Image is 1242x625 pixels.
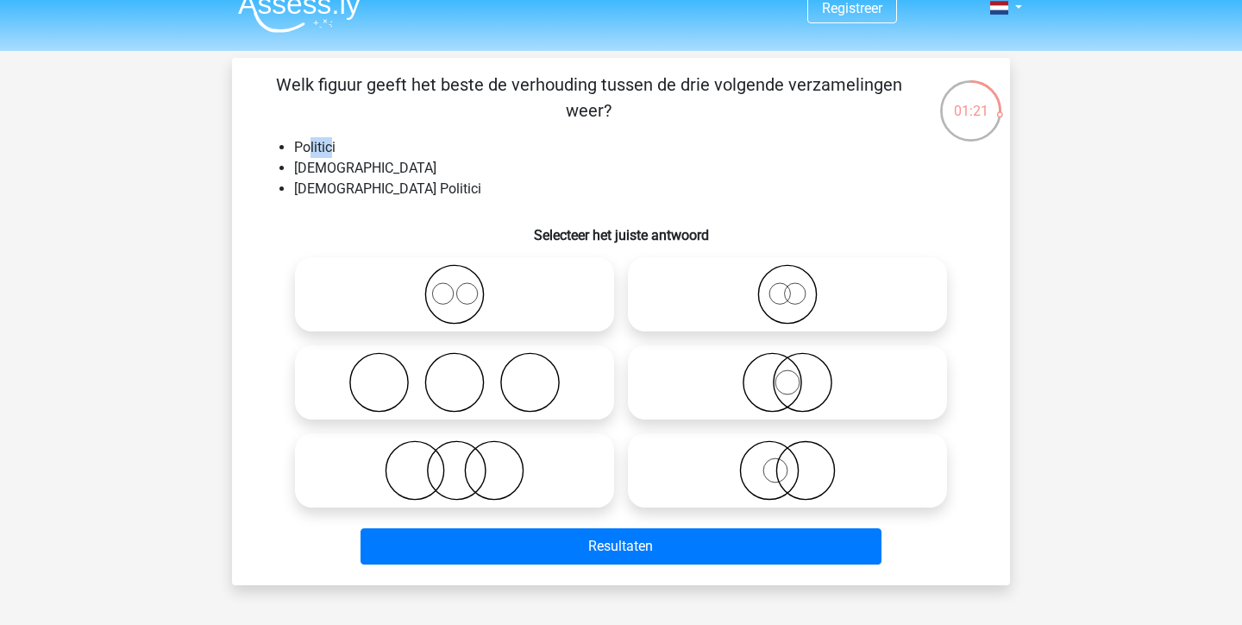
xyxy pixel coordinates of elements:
[938,79,1003,122] div: 01:21
[294,137,982,158] li: Politici
[260,213,982,243] h6: Selecteer het juiste antwoord
[260,72,918,123] p: Welk figuur geeft het beste de verhouding tussen de drie volgende verzamelingen weer?
[294,179,982,199] li: [DEMOGRAPHIC_DATA] Politici
[294,158,982,179] li: [DEMOGRAPHIC_DATA]
[361,528,882,565] button: Resultaten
